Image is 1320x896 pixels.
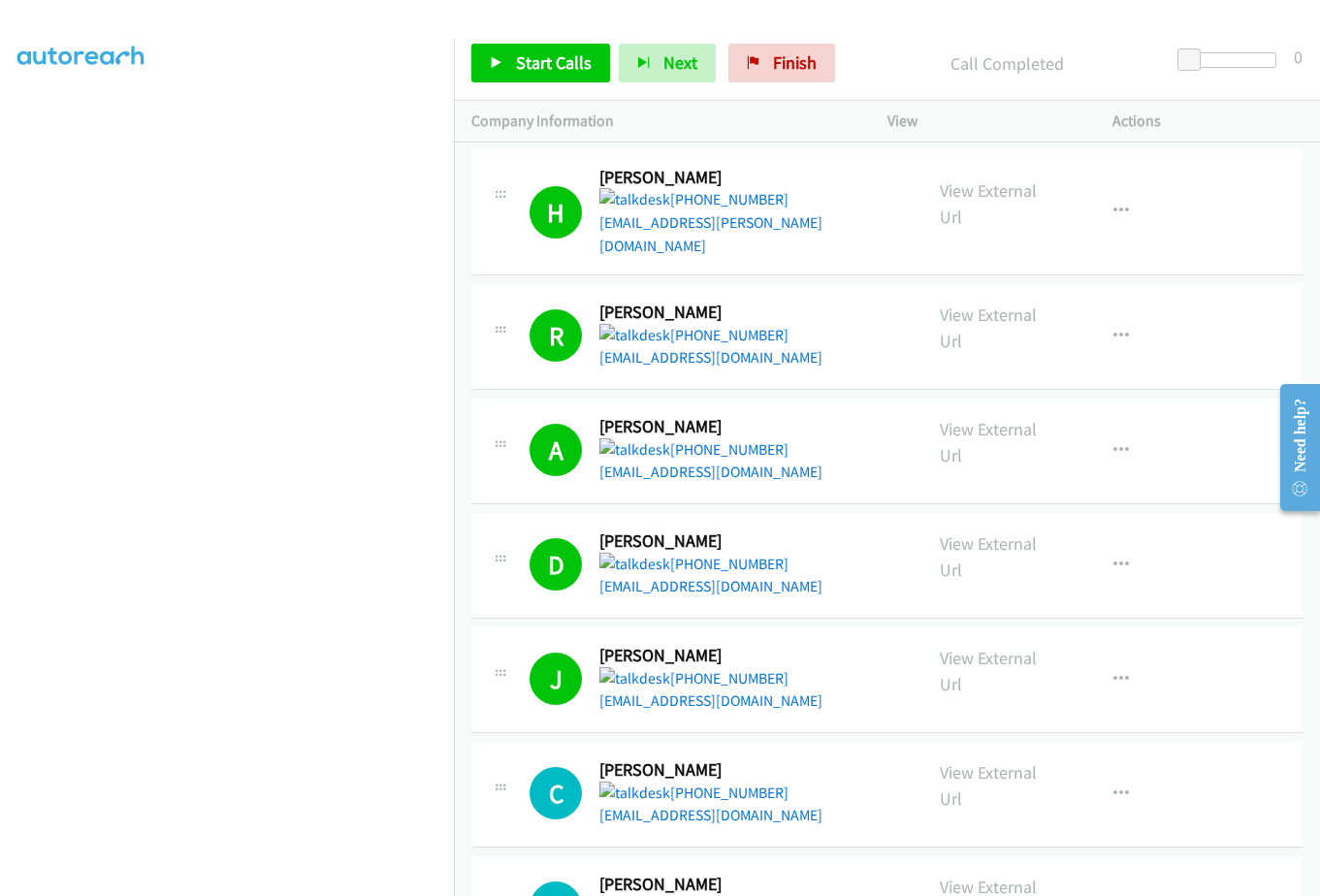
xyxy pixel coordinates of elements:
[663,51,697,74] span: Next
[1294,44,1303,70] div: 0
[940,759,1060,812] p: View External Url
[599,874,820,896] h2: [PERSON_NAME]
[728,44,835,82] a: Finish
[471,44,610,82] a: Start Calls
[1112,110,1303,133] p: Actions
[599,555,789,573] a: [PHONE_NUMBER]
[599,213,822,255] a: [EMAIL_ADDRESS][PERSON_NAME][DOMAIN_NAME]
[599,667,670,690] img: talkdesk
[599,806,822,824] a: [EMAIL_ADDRESS][DOMAIN_NAME]
[599,645,820,667] h2: [PERSON_NAME]
[599,553,670,576] img: talkdesk
[599,691,822,710] a: [EMAIL_ADDRESS][DOMAIN_NAME]
[530,424,582,476] h1: A
[599,530,820,553] h2: [PERSON_NAME]
[530,653,582,705] h1: J
[940,416,1060,468] p: View External Url
[530,767,582,819] div: The call is yet to be attempted
[599,167,820,189] h2: [PERSON_NAME]
[940,530,1060,583] p: View External Url
[530,767,582,819] h1: C
[599,326,789,344] a: [PHONE_NUMBER]
[530,186,582,239] h1: H
[599,190,789,208] a: [PHONE_NUMBER]
[599,463,822,481] a: [EMAIL_ADDRESS][DOMAIN_NAME]
[940,177,1060,230] p: View External Url
[530,309,582,362] h1: R
[773,51,817,74] span: Finish
[599,784,789,802] a: [PHONE_NUMBER]
[940,302,1060,354] p: View External Url
[599,438,670,462] img: talkdesk
[861,50,1152,77] p: Call Completed
[599,759,820,782] h2: [PERSON_NAME]
[471,110,853,133] p: Company Information
[599,416,820,438] h2: [PERSON_NAME]
[530,538,582,591] h1: D
[599,669,789,688] a: [PHONE_NUMBER]
[619,44,716,82] button: Next
[599,440,789,459] a: [PHONE_NUMBER]
[599,782,670,805] img: talkdesk
[940,645,1060,697] p: View External Url
[1264,370,1320,525] iframe: Resource Center
[516,51,592,74] span: Start Calls
[599,188,670,211] img: talkdesk
[599,577,822,595] a: [EMAIL_ADDRESS][DOMAIN_NAME]
[887,110,1078,133] p: View
[599,348,822,367] a: [EMAIL_ADDRESS][DOMAIN_NAME]
[599,324,670,347] img: talkdesk
[1187,52,1276,68] div: Delay between calls (in seconds)
[599,302,820,324] h2: [PERSON_NAME]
